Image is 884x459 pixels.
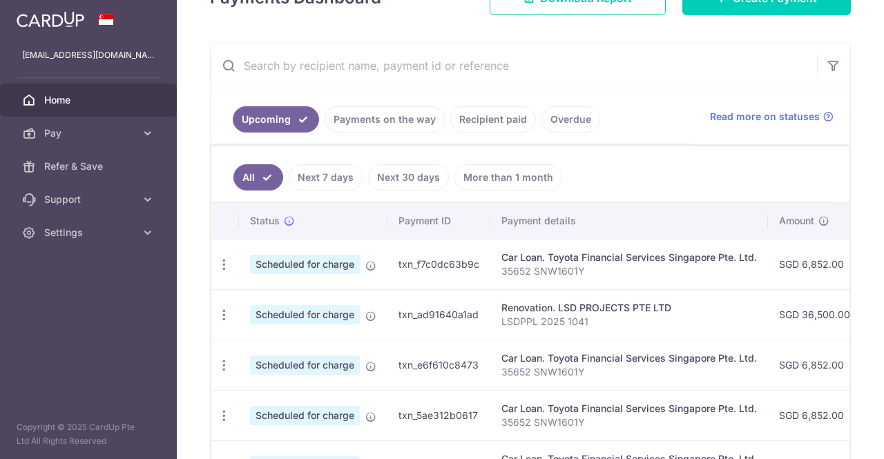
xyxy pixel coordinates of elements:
[211,43,817,88] input: Search by recipient name, payment id or reference
[541,106,600,133] a: Overdue
[250,406,360,425] span: Scheduled for charge
[779,214,814,228] span: Amount
[44,126,135,140] span: Pay
[387,203,490,239] th: Payment ID
[768,390,861,440] td: SGD 6,852.00
[387,340,490,390] td: txn_e6f610c8473
[710,110,820,124] span: Read more on statuses
[454,164,562,191] a: More than 1 month
[501,365,757,379] p: 35652 SNW1601Y
[325,106,445,133] a: Payments on the way
[250,355,360,375] span: Scheduled for charge
[501,315,757,329] p: LSDPPL 2025 1041
[31,10,59,22] span: Help
[710,110,834,124] a: Read more on statuses
[22,48,155,62] p: [EMAIL_ADDRESS][DOMAIN_NAME]
[501,416,757,429] p: 35652 SNW1601Y
[233,164,283,191] a: All
[387,390,490,440] td: txn_5ae312b0617
[768,289,861,340] td: SGD 36,500.00
[44,226,135,240] span: Settings
[44,193,135,206] span: Support
[501,251,757,264] div: Car Loan. Toyota Financial Services Singapore Pte. Ltd.
[44,159,135,173] span: Refer & Save
[501,402,757,416] div: Car Loan. Toyota Financial Services Singapore Pte. Ltd.
[501,351,757,365] div: Car Loan. Toyota Financial Services Singapore Pte. Ltd.
[501,301,757,315] div: Renovation. LSD PROJECTS PTE LTD
[768,239,861,289] td: SGD 6,852.00
[250,305,360,324] span: Scheduled for charge
[490,203,768,239] th: Payment details
[387,289,490,340] td: txn_ad91640a1ad
[44,93,135,107] span: Home
[368,164,449,191] a: Next 30 days
[250,255,360,274] span: Scheduled for charge
[387,239,490,289] td: txn_f7c0dc63b9c
[250,214,280,228] span: Status
[450,106,536,133] a: Recipient paid
[768,340,861,390] td: SGD 6,852.00
[289,164,363,191] a: Next 7 days
[501,264,757,278] p: 35652 SNW1601Y
[233,106,319,133] a: Upcoming
[17,11,84,28] img: CardUp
